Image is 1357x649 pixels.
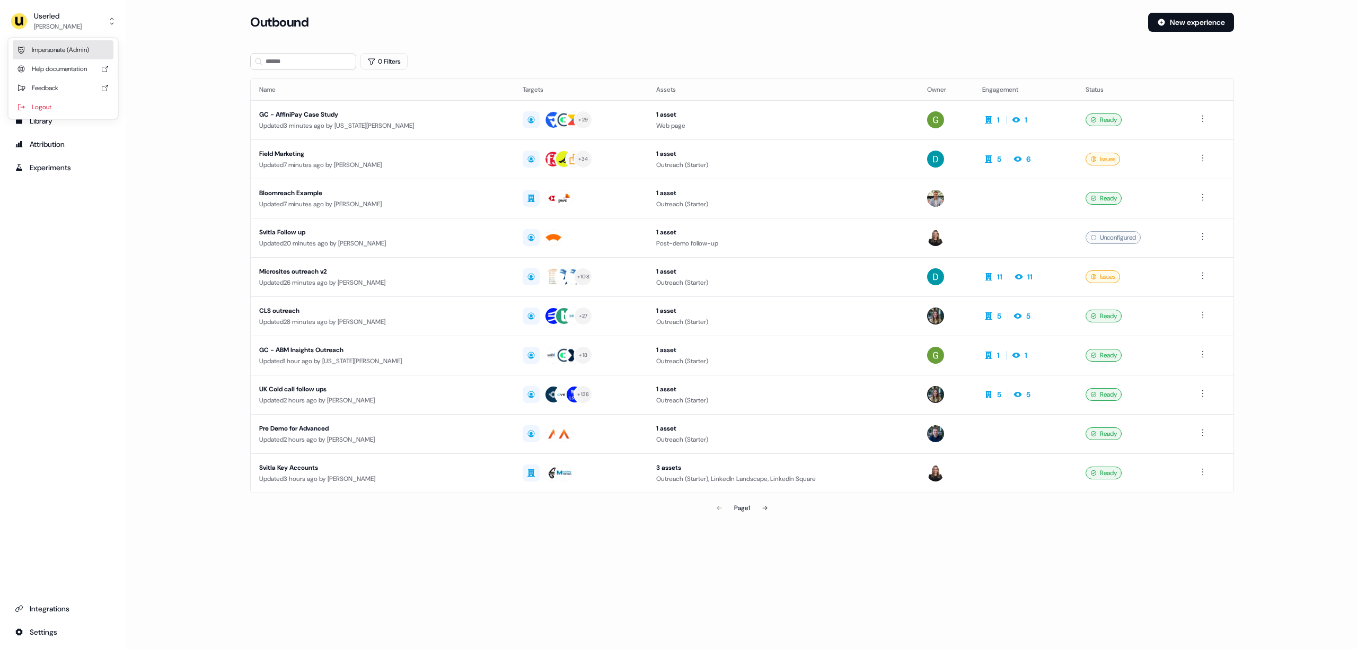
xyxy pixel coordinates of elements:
div: Help documentation [13,59,113,78]
div: Feedback [13,78,113,98]
div: Userled[PERSON_NAME] [8,38,118,119]
div: [PERSON_NAME] [34,21,82,32]
div: Userled [34,11,82,21]
div: Impersonate (Admin) [13,40,113,59]
div: Logout [13,98,113,117]
button: Userled[PERSON_NAME] [8,8,118,34]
